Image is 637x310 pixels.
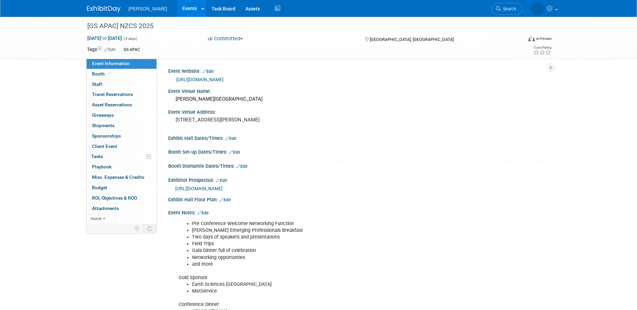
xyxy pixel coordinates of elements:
li: Two days of speakers and presentations [192,234,472,241]
a: Misc. Expenses & Credits [87,172,156,183]
a: Sponsorships [87,131,156,141]
span: more [91,216,101,221]
div: Event Venue Name: [168,86,550,95]
span: Shipments [92,123,115,128]
img: ExhibitDay [87,6,121,12]
span: Playbook [92,164,111,169]
a: Tasks [87,152,156,162]
span: Budget [92,185,107,190]
button: Committed [206,35,245,42]
a: Edit [197,211,209,215]
img: Alexandra Hall [531,2,544,15]
div: Exhibitor Prospectus: [168,175,550,184]
span: Asset Reservations [92,102,132,107]
div: [PERSON_NAME][GEOGRAPHIC_DATA] [173,94,545,104]
td: Personalize Event Tab Strip [131,224,143,233]
li: and more [192,261,472,268]
div: GS APAC [122,46,142,53]
a: ROI, Objectives & ROO [87,193,156,203]
a: Edit [225,136,236,141]
td: Tags [87,46,116,54]
span: Tasks [91,154,103,159]
span: Travel Reservations [92,92,133,97]
a: Budget [87,183,156,193]
a: Edit [229,150,240,155]
div: Exhibit Hall Dates/Times: [168,133,550,142]
div: Booth Set-up Dates/Times: [168,147,550,156]
span: Misc. Expenses & Credits [92,174,144,180]
div: Event Notes: [168,208,550,216]
li: Gala Dinner full of celebration [192,247,472,254]
a: [URL][DOMAIN_NAME] [175,186,223,191]
li: Pre Conference Welcome Networking Function [192,220,472,227]
div: Event Format [483,35,552,45]
a: Edit [202,69,214,74]
span: ROI, Objectives & ROO [92,195,137,201]
li: Earth Sciences [GEOGRAPHIC_DATA] [192,281,472,288]
i: Booth reservation complete [108,72,111,75]
a: Booth [87,69,156,79]
img: Format-Inperson.png [528,36,535,41]
a: Shipments [87,121,156,131]
span: [DATE] [DATE] [87,35,122,41]
span: Giveaways [92,112,114,118]
span: to [101,36,108,41]
a: Playbook [87,162,156,172]
a: Client Event [87,142,156,152]
a: more [87,214,156,224]
a: Asset Reservations [87,100,156,110]
span: Attachments [92,206,119,211]
pre: [STREET_ADDRESS][PERSON_NAME] [176,117,320,123]
a: Giveaways [87,110,156,120]
span: Client Event [92,144,117,149]
span: Search [501,6,516,11]
span: Booth [92,71,112,76]
div: [GS APAC] NZCS 2025 [85,20,512,32]
div: Exhibit Hall Floor Plan: [168,195,550,203]
span: Event Information [92,61,130,66]
a: Attachments [87,204,156,214]
span: Staff [92,82,102,87]
span: (4 days) [123,37,137,41]
a: Edit [216,178,227,183]
li: Networking opportunties [192,254,472,261]
div: In-Person [536,36,552,41]
a: Travel Reservations [87,90,156,100]
td: Toggle Event Tabs [143,224,156,233]
a: [URL][DOMAIN_NAME] [176,77,224,82]
li: MetService [192,288,472,295]
span: [PERSON_NAME] [129,6,167,11]
a: Staff [87,80,156,90]
a: Search [492,3,522,15]
div: Event Venue Address: [168,107,550,115]
a: Edit [104,47,116,52]
li: [PERSON_NAME] Emerging Professionals Breakfast [192,227,472,234]
span: Sponsorships [92,133,121,139]
span: [GEOGRAPHIC_DATA], [GEOGRAPHIC_DATA] [370,37,454,42]
div: Event Rating [533,46,551,49]
a: Edit [236,164,247,169]
a: Edit [220,198,231,202]
div: Booth Dismantle Dates/Times: [168,161,550,170]
div: Event Website: [168,66,550,75]
li: Field Trips [192,241,472,247]
a: Event Information [87,59,156,69]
